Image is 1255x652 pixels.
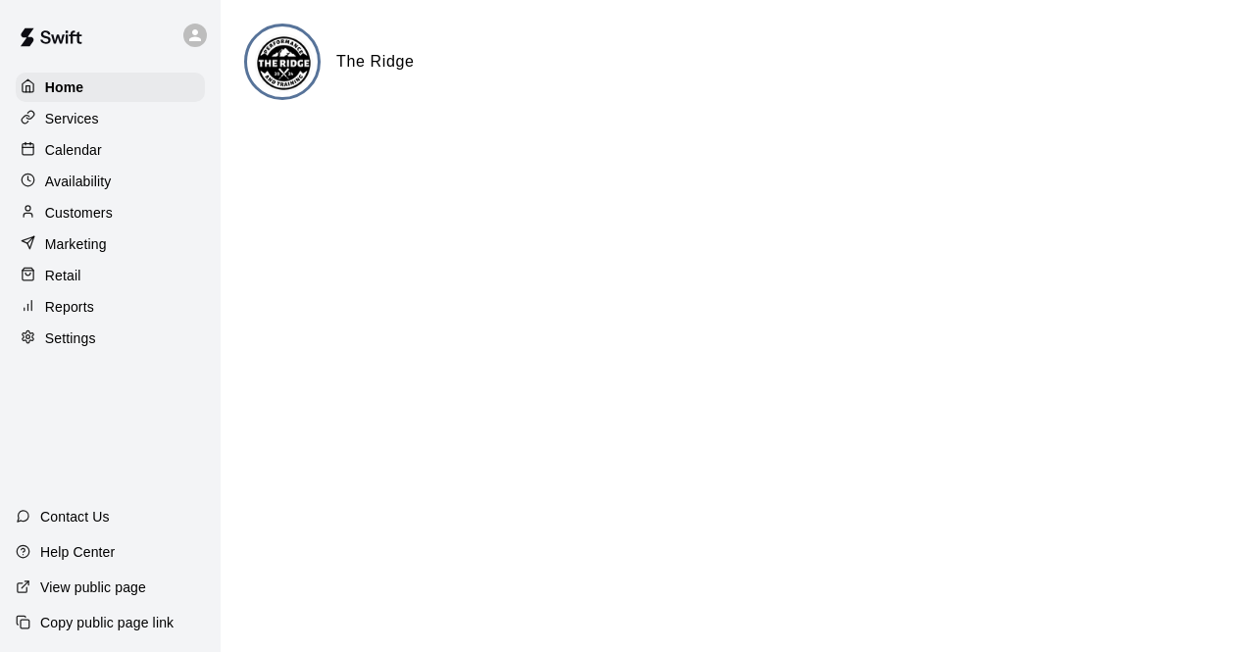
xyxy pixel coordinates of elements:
h6: The Ridge [336,49,415,75]
a: Availability [16,167,205,196]
p: Home [45,77,84,97]
p: Customers [45,203,113,223]
p: Contact Us [40,507,110,527]
img: The Ridge logo [247,26,321,100]
p: Availability [45,172,112,191]
p: Help Center [40,542,115,562]
a: Calendar [16,135,205,165]
p: Calendar [45,140,102,160]
a: Reports [16,292,205,322]
a: Customers [16,198,205,227]
p: Retail [45,266,81,285]
p: Services [45,109,99,128]
p: View public page [40,577,146,597]
p: Reports [45,297,94,317]
a: Marketing [16,229,205,259]
a: Retail [16,261,205,290]
a: Home [16,73,205,102]
p: Copy public page link [40,613,174,632]
p: Settings [45,328,96,348]
a: Services [16,104,205,133]
p: Marketing [45,234,107,254]
a: Settings [16,324,205,353]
